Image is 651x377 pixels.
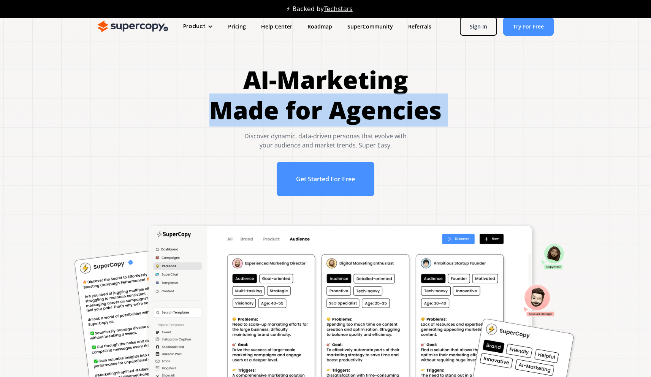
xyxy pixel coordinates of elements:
[340,19,401,33] a: SuperCommunity
[324,5,353,13] a: Techstars
[460,17,497,36] a: Sign In
[277,162,374,196] a: Get Started For Free
[300,19,340,33] a: Roadmap
[286,5,352,13] div: ⚡ Backed by
[253,19,300,33] a: Help Center
[209,131,442,150] div: Discover dynamic, data-driven personas that evolve with your audience and market trends. Super Easy.
[401,19,439,33] a: Referrals
[220,19,253,33] a: Pricing
[503,17,554,36] a: Try For Free
[176,19,220,33] div: Product
[209,65,442,125] h1: AI-Marketing Made for Agencies
[183,22,205,30] div: Product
